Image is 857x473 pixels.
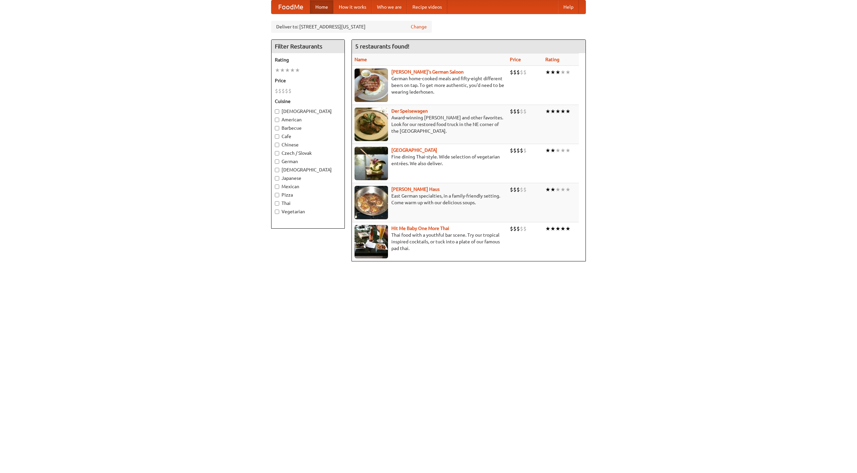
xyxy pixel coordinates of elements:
p: German home-cooked meals and fifty-eight different beers on tap. To get more authentic, you'd nee... [355,75,504,95]
li: $ [513,69,517,76]
input: German [275,159,279,164]
li: ★ [555,186,560,193]
li: ★ [560,108,565,115]
li: $ [513,108,517,115]
input: Cafe [275,134,279,139]
input: Vegetarian [275,210,279,214]
input: Japanese [275,176,279,181]
label: Cafe [275,133,341,140]
h4: Filter Restaurants [271,40,344,53]
li: $ [513,225,517,232]
li: ★ [550,147,555,154]
label: [DEMOGRAPHIC_DATA] [275,166,341,173]
label: Chinese [275,141,341,148]
li: $ [282,87,285,95]
li: ★ [555,225,560,232]
li: $ [510,225,513,232]
h5: Cuisine [275,98,341,105]
input: Barbecue [275,126,279,130]
a: Who we are [372,0,407,14]
li: $ [517,225,520,232]
a: [GEOGRAPHIC_DATA] [391,147,437,153]
label: Czech / Slovak [275,150,341,156]
li: ★ [555,108,560,115]
img: kohlhaus.jpg [355,186,388,219]
li: ★ [545,108,550,115]
img: esthers.jpg [355,69,388,102]
p: East German specialties, in a family-friendly setting. Come warm up with our delicious soups. [355,193,504,206]
a: Rating [545,57,559,62]
ng-pluralize: 5 restaurants found! [355,43,409,49]
li: $ [517,186,520,193]
li: ★ [565,147,570,154]
li: $ [288,87,292,95]
li: $ [510,108,513,115]
li: $ [523,186,527,193]
a: FoodMe [271,0,310,14]
label: Barbecue [275,125,341,131]
label: German [275,158,341,165]
label: Japanese [275,175,341,182]
li: $ [520,225,523,232]
a: [PERSON_NAME]'s German Saloon [391,69,464,75]
li: ★ [545,147,550,154]
label: Thai [275,200,341,207]
input: Mexican [275,185,279,189]
input: [DEMOGRAPHIC_DATA] [275,109,279,114]
li: $ [510,186,513,193]
li: $ [278,87,282,95]
li: $ [513,147,517,154]
li: $ [520,108,523,115]
input: [DEMOGRAPHIC_DATA] [275,168,279,172]
a: Der Speisewagen [391,108,428,114]
li: ★ [545,69,550,76]
li: $ [285,87,288,95]
label: [DEMOGRAPHIC_DATA] [275,108,341,115]
label: Mexican [275,183,341,190]
a: How it works [333,0,372,14]
input: Thai [275,201,279,206]
li: ★ [285,67,290,74]
label: Pizza [275,192,341,198]
h5: Price [275,77,341,84]
input: American [275,118,279,122]
li: $ [520,69,523,76]
a: [PERSON_NAME] Haus [391,187,440,192]
li: $ [517,69,520,76]
li: $ [510,69,513,76]
li: ★ [565,108,570,115]
li: $ [523,108,527,115]
img: babythai.jpg [355,225,388,258]
label: Vegetarian [275,208,341,215]
li: ★ [275,67,280,74]
a: Help [558,0,579,14]
li: $ [520,147,523,154]
li: ★ [560,147,565,154]
li: ★ [555,69,560,76]
a: Change [411,23,427,30]
a: Home [310,0,333,14]
li: ★ [550,108,555,115]
li: $ [517,147,520,154]
a: Price [510,57,521,62]
li: $ [523,147,527,154]
a: Hit Me Baby One More Thai [391,226,449,231]
li: ★ [555,147,560,154]
li: ★ [560,225,565,232]
li: $ [523,225,527,232]
li: $ [523,69,527,76]
li: $ [275,87,278,95]
h5: Rating [275,56,341,63]
a: Name [355,57,367,62]
li: ★ [550,69,555,76]
img: speisewagen.jpg [355,108,388,141]
li: ★ [550,186,555,193]
a: Recipe videos [407,0,447,14]
li: $ [510,147,513,154]
li: $ [520,186,523,193]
